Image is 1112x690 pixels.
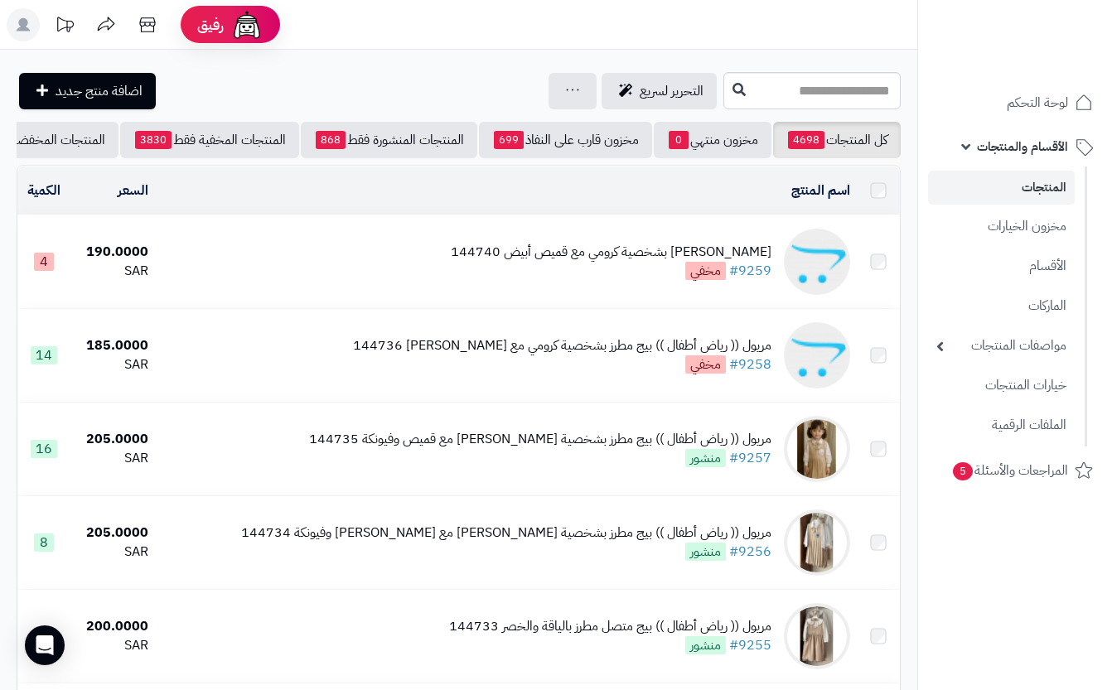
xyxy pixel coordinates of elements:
[27,181,60,200] a: الكمية
[928,171,1075,205] a: المنتجات
[602,73,717,109] a: التحرير لسريع
[120,122,299,158] a: المنتجات المخفية فقط3830
[685,543,726,561] span: منشور
[685,449,726,467] span: منشور
[34,533,54,552] span: 8
[309,430,771,449] div: مريول (( رياض أطفال )) بيج مطرز بشخصية [PERSON_NAME] مع قميص وفيونكة 144735
[788,131,824,149] span: 4698
[729,635,771,655] a: #9255
[928,408,1075,443] a: الملفات الرقمية
[76,243,148,262] div: 190.0000
[784,416,850,482] img: مريول (( رياض أطفال )) بيج مطرز بشخصية سينامورول مع قميص وفيونكة 144735
[685,262,726,280] span: مخفي
[791,181,850,200] a: اسم المنتج
[669,131,689,149] span: 0
[928,288,1075,324] a: الماركات
[76,355,148,374] div: SAR
[773,122,901,158] a: كل المنتجات4698
[928,83,1102,123] a: لوحة التحكم
[977,135,1068,158] span: الأقسام والمنتجات
[784,322,850,388] img: مريول (( رياض أطفال )) بيج مطرز بشخصية كرومي مع قميص 144736
[76,524,148,543] div: 205.0000
[928,248,1075,284] a: الأقسام
[784,509,850,576] img: مريول (( رياض أطفال )) بيج مطرز بشخصية ستيتش مع قميص وفيونكة 144734
[76,449,148,468] div: SAR
[316,131,346,149] span: 868
[31,440,57,458] span: 16
[1007,91,1068,114] span: لوحة التحكم
[729,261,771,281] a: #9259
[25,625,65,665] div: Open Intercom Messenger
[241,524,771,543] div: مريول (( رياض أطفال )) بيج مطرز بشخصية [PERSON_NAME] مع [PERSON_NAME] وفيونكة 144734
[494,131,524,149] span: 699
[951,459,1068,482] span: المراجعات والأسئلة
[928,328,1075,364] a: مواصفات المنتجات
[928,209,1075,244] a: مخزون الخيارات
[729,542,771,562] a: #9256
[654,122,771,158] a: مخزون منتهي0
[56,81,143,101] span: اضافة منتج جديد
[76,636,148,655] div: SAR
[999,22,1096,56] img: logo-2.png
[76,262,148,281] div: SAR
[34,253,54,271] span: 4
[301,122,477,158] a: المنتجات المنشورة فقط868
[449,617,771,636] div: مريول (( رياض أطفال )) بيج متصل مطرز بالياقة والخصر 144733
[135,131,172,149] span: 3830
[44,8,85,46] a: تحديثات المنصة
[928,451,1102,490] a: المراجعات والأسئلة5
[19,73,156,109] a: اضافة منتج جديد
[197,15,224,35] span: رفيق
[230,8,263,41] img: ai-face.png
[640,81,703,101] span: التحرير لسريع
[76,430,148,449] div: 205.0000
[76,336,148,355] div: 185.0000
[479,122,652,158] a: مخزون قارب على النفاذ699
[31,346,57,364] span: 14
[118,181,148,200] a: السعر
[451,243,771,262] div: [PERSON_NAME] بشخصية كرومي مع قميص أبيض 144740
[685,355,726,374] span: مخفي
[784,603,850,669] img: مريول (( رياض أطفال )) بيج متصل مطرز بالياقة والخصر 144733
[76,543,148,562] div: SAR
[729,448,771,468] a: #9257
[952,462,974,482] span: 5
[353,336,771,355] div: مريول (( رياض أطفال )) بيج مطرز بشخصية كرومي مع [PERSON_NAME] 144736
[928,368,1075,403] a: خيارات المنتجات
[729,355,771,374] a: #9258
[685,636,726,654] span: منشور
[784,229,850,295] img: مريول مدرسي وردي بشخصية كرومي مع قميص أبيض 144740
[76,617,148,636] div: 200.0000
